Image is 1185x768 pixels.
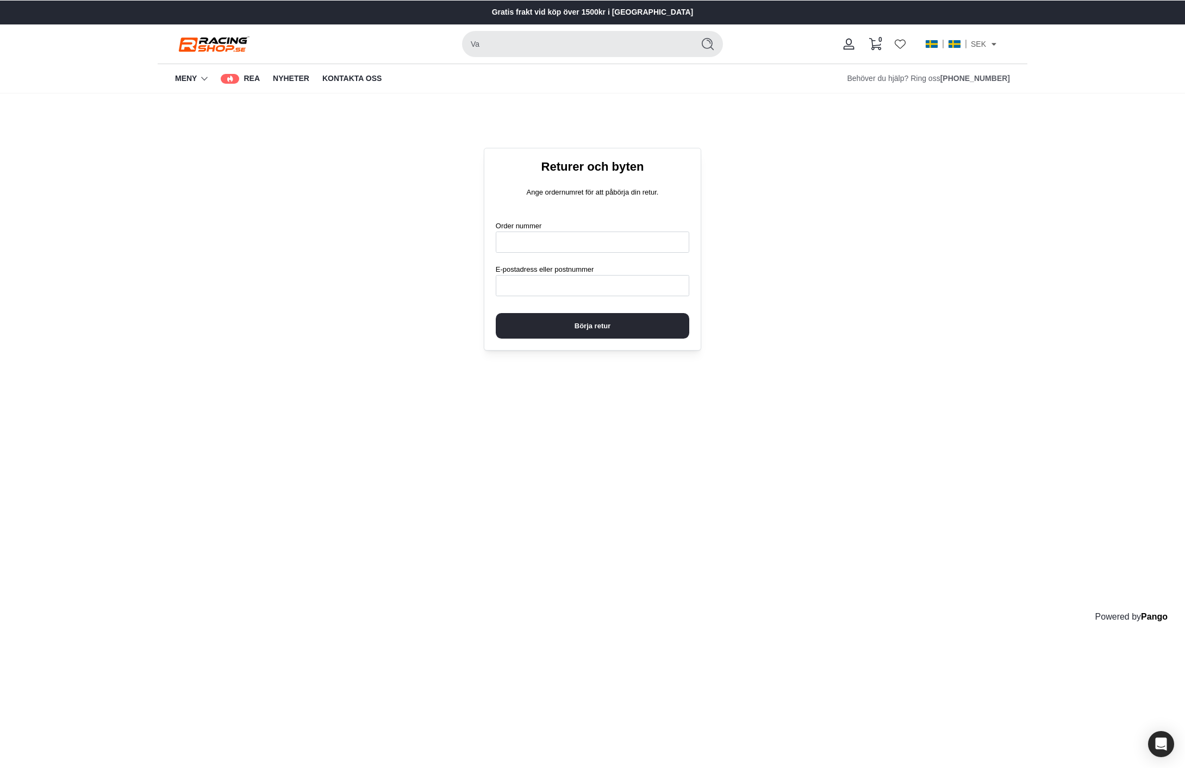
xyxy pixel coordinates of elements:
a: Wishlist page link [895,39,906,49]
div: Open Intercom Messenger [1148,731,1174,757]
a: Meny [175,73,197,85]
a: Pango [1141,612,1168,621]
slider-component: Bildspel [440,3,745,22]
input: Sök på webbplatsen [462,31,688,57]
div: Behöver du hjälp? Ring oss [847,73,1010,85]
span: SEK [971,39,986,49]
span: Nyheter [273,73,309,85]
p: Powered by [1087,610,1176,624]
h1: Returer och byten [496,159,689,175]
span: REA [244,73,260,85]
a: Varukorg [862,27,888,61]
modal-opener: Varukorgsfack [862,27,888,61]
a: REA [221,64,260,93]
a: Kontakta oss [322,64,382,93]
label: E-postadress eller postnummer [496,264,594,275]
a: Gratis frakt vid köp över 1500kr i [GEOGRAPHIC_DATA] [492,7,694,18]
a: Nyheter [273,64,309,93]
span: Kontakta oss [322,73,382,85]
a: Ring oss på +46303-40 49 05 [940,73,1010,85]
a: Racing shop Racing shop [175,34,251,54]
p: Ange ordernumret för att påbörja din retur. [496,186,689,198]
img: se [925,40,938,48]
img: se [948,40,961,48]
button: Börja retur [496,313,689,339]
img: Racing shop [175,34,251,54]
summary: Meny [175,64,208,93]
label: Order nummer [496,221,542,232]
span: Börja retur [575,314,610,338]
